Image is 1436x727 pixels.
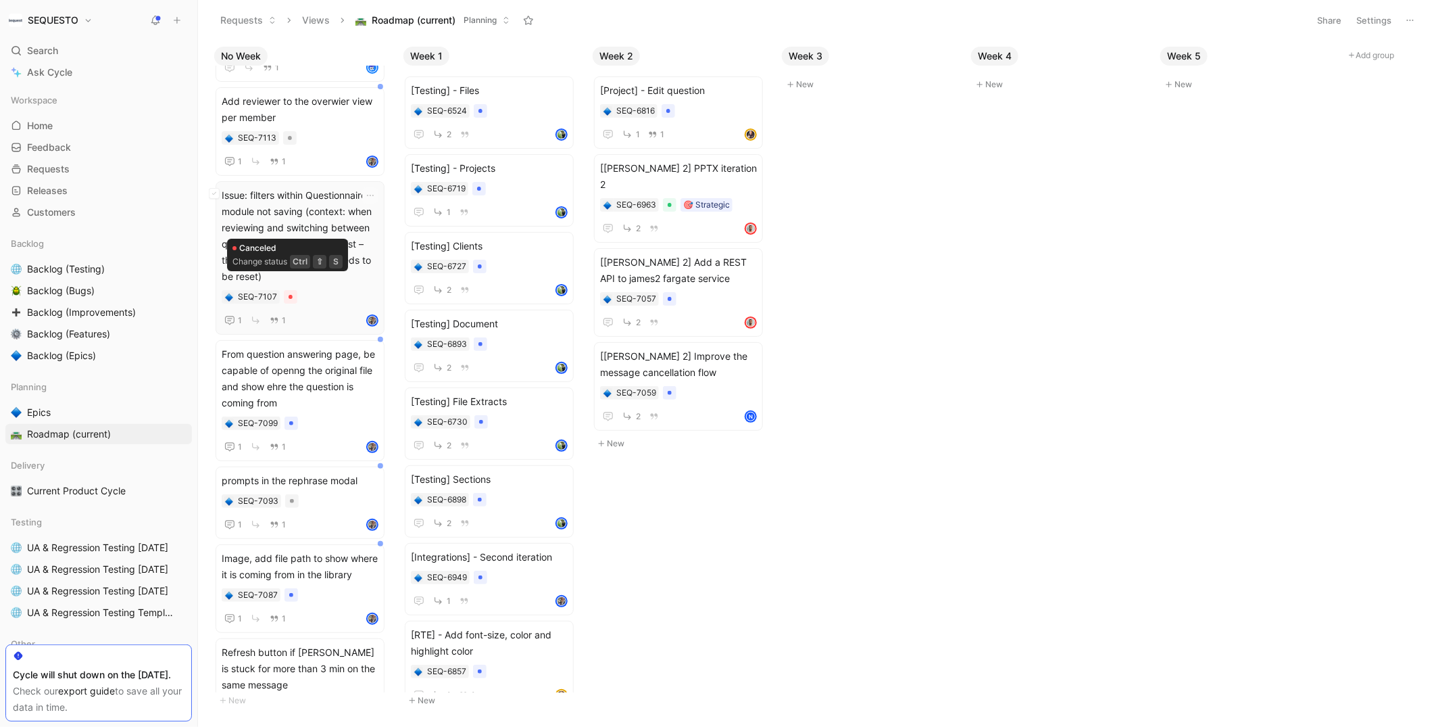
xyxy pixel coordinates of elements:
div: Planning [5,377,192,397]
button: 1 [267,313,289,328]
span: 2 [447,286,451,294]
button: 2 [430,126,454,143]
button: 2 [619,314,643,331]
button: 🔷 [603,294,612,304]
div: 🔷 [224,419,234,428]
button: 🌐 [8,561,24,578]
button: 🔷 [414,417,423,427]
img: 🌐 [11,564,22,575]
button: 🔷 [414,262,423,271]
button: 1 [267,611,289,626]
img: avatar [557,441,566,450]
div: SEQ-6727 [427,260,466,273]
a: Releases [5,181,192,201]
img: 🔷 [414,574,422,582]
span: 1 [282,158,286,166]
div: Testing [5,512,192,532]
img: avatar [368,442,377,452]
button: ➕ [8,304,24,321]
a: 🎛️Current Product Cycle [5,481,192,501]
div: Week 2New [587,41,776,459]
button: 1 [430,592,453,609]
button: 1 [222,517,245,533]
span: [Testing] Sections [411,471,568,488]
button: New [782,76,960,93]
span: Planning [11,380,47,394]
button: 1 [222,439,245,455]
button: 🔷 [414,184,423,193]
div: SEQ-6719 [427,182,466,195]
img: ➕ [11,307,22,318]
span: Roadmap (current) [27,427,111,441]
img: 🛣️ [355,15,366,26]
div: Backlog [5,233,192,254]
img: 🔷 [414,185,422,193]
h1: SEQUESTO [28,14,78,26]
span: 1 [275,64,279,72]
button: 🔷 [8,348,24,364]
div: Week 1New [398,41,587,716]
span: [[PERSON_NAME] 2] Improve the message cancellation flow [600,348,757,381]
span: Refresh button if [PERSON_NAME] is stuck for more than 3 min on the same message [222,644,378,693]
img: 🔷 [414,341,422,349]
span: Backlog (Testing) [27,262,105,276]
span: Add reviewer to the overwier view per member [222,93,378,126]
button: 2 [430,281,454,298]
img: 🎛️ [11,486,22,496]
a: [[PERSON_NAME] 2] PPTX iteration 2🎯 Strategic2avatar [594,154,763,243]
button: 🪲 [8,283,24,299]
span: Epics [27,406,51,419]
span: 1 [238,158,242,166]
img: 🔷 [603,390,612,398]
img: avatar [557,130,566,139]
div: SEQ-7093 [238,494,278,508]
div: Cycle will shut down on the [DATE]. [13,667,184,683]
span: 1 [636,131,640,139]
div: SEQ-6963 [616,198,656,212]
div: SEQ-7113 [238,131,276,145]
img: 🔷 [603,296,612,304]
span: Week 3 [789,49,822,63]
span: 1 [238,521,242,529]
img: 🔷 [414,419,422,427]
span: Week 5 [1167,49,1201,63]
button: Week 2 [593,47,640,66]
span: 1 [282,615,286,623]
button: ⚙️ [8,326,24,342]
a: Add reviewer to the overwier view per member11avatar [216,87,385,176]
div: SEQ-7099 [238,417,278,430]
button: 🔷 [414,667,423,676]
span: 2 [636,319,641,327]
a: ➕Backlog (Improvements) [5,302,192,323]
span: prompts in the rephrase modal [222,473,378,489]
span: 1 [282,316,286,325]
button: 🔷 [224,133,234,143]
img: avatar [368,520,377,530]
img: 🔷 [11,407,22,418]
div: 🔷 [603,106,612,116]
img: avatar [557,285,566,295]
button: 2 [430,359,454,376]
span: Backlog (Improvements) [27,306,136,319]
div: SEQ-6524 [427,104,467,118]
button: 🔷 [414,339,423,349]
a: [Testing] - Projects1avatar [405,154,574,227]
img: 🔷 [414,496,422,505]
span: [Testing] File Extracts [411,394,568,410]
a: From question answering page, be capable of openng the original file and show ehre the question i... [216,340,385,461]
div: Planning🔷Epics🛣️Roadmap (current) [5,377,192,444]
div: 🔷 [603,200,612,210]
div: SEQ-6949 [427,571,467,584]
img: ⚙️ [11,329,22,339]
span: 2 [447,519,451,527]
img: avatar [557,596,566,606]
a: [Testing] Clients2avatar [405,232,574,304]
img: 🔷 [414,668,422,676]
a: export guide [58,685,115,697]
div: SEQ-6893 [427,337,467,351]
img: avatar [746,130,756,139]
a: 🌐UA & Regression Testing [DATE] [5,581,192,601]
div: SEQ-6730 [427,415,468,429]
span: 1 [238,443,242,451]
